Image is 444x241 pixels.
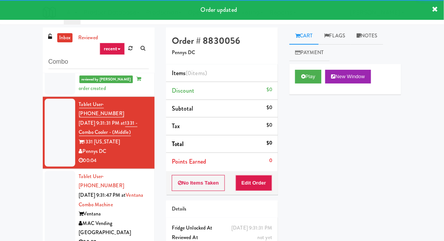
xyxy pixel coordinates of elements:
[325,70,371,84] button: New Window
[172,122,180,130] span: Tax
[79,209,149,219] div: Ventana
[319,27,351,45] a: Flags
[172,223,272,233] div: Fridge Unlocked At
[76,33,100,43] a: reviewed
[172,175,225,191] button: No Items Taken
[100,43,125,55] a: recent
[266,138,272,148] div: $0
[79,147,149,156] div: Pennys DC
[231,223,272,233] div: [DATE] 9:31:31 PM
[266,85,272,95] div: $0
[57,33,73,43] a: inbox
[79,101,124,118] a: Tablet User· [PHONE_NUMBER]
[257,234,272,241] span: not yet
[172,140,184,148] span: Total
[172,157,206,166] span: Points Earned
[43,97,155,169] li: Tablet User· [PHONE_NUMBER][DATE] 9:31:31 PM at1331 - Combo Cooler - (Middle)1331 [US_STATE]Penny...
[269,156,272,165] div: 0
[79,219,149,238] div: MAC Vending [GEOGRAPHIC_DATA]
[79,173,124,190] a: Tablet User· [PHONE_NUMBER]
[289,44,330,61] a: Payment
[266,103,272,112] div: $0
[351,27,383,45] a: Notes
[48,55,149,69] input: Search vision orders
[79,119,125,127] span: [DATE] 9:31:31 PM at
[172,36,272,46] h4: Order # 8830056
[289,27,319,45] a: Cart
[79,137,149,147] div: 1331 [US_STATE]
[172,204,272,214] div: Details
[295,70,321,84] button: Play
[79,191,144,208] a: Ventana Combo Machine
[172,104,194,113] span: Subtotal
[186,69,207,77] span: (0 )
[172,69,207,77] span: Items
[192,69,205,77] ng-pluralize: items
[79,76,133,83] span: reviewed by [PERSON_NAME]
[201,5,237,14] span: Order updated
[172,86,195,95] span: Discount
[172,50,272,56] h5: Pennys DC
[266,120,272,130] div: $0
[79,156,149,165] div: 00:04
[79,191,126,199] span: [DATE] 9:31:47 PM at
[236,175,273,191] button: Edit Order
